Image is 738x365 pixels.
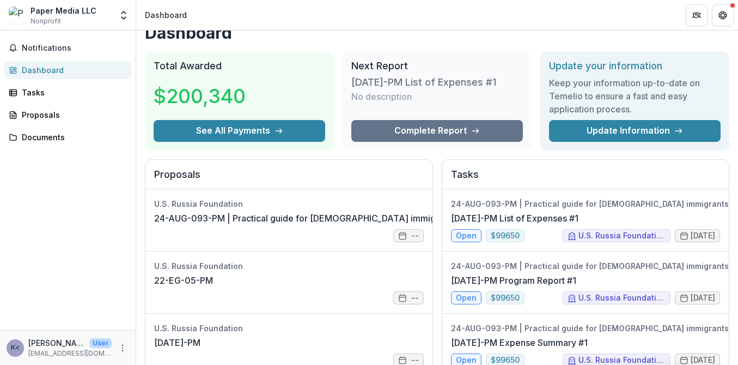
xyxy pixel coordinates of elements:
[22,44,127,53] span: Notifications
[451,274,576,287] a: [DATE]-PM Program Report #1
[549,76,721,116] h3: Keep your information up-to-date on Temelio to ensure a fast and easy application process.
[712,4,734,26] button: Get Help
[31,5,96,16] div: Paper Media LLC
[451,212,578,225] a: [DATE]-PM List of Expenses #1
[154,60,325,72] h2: Total Awarded
[451,336,588,349] a: [DATE]-PM Expense Summary #1
[154,274,213,287] a: 22-EG-05-PM
[22,64,123,76] div: Dashboard
[22,131,123,143] div: Documents
[154,169,424,189] h2: Proposals
[154,336,200,349] a: [DATE]-PM
[154,81,246,111] h3: $200,340
[549,120,721,142] a: Update Information
[4,83,131,101] a: Tasks
[9,7,26,24] img: Paper Media LLC
[351,120,523,142] a: Complete Report
[4,61,131,79] a: Dashboard
[89,338,112,348] p: User
[4,106,131,124] a: Proposals
[154,212,723,225] a: 24-AUG-093-PM | Practical guide for [DEMOGRAPHIC_DATA] immigrants moving to [GEOGRAPHIC_DATA] and...
[141,7,191,23] nav: breadcrumb
[22,109,123,121] div: Proposals
[351,76,496,88] h3: [DATE]-PM List of Expenses #1
[686,4,707,26] button: Partners
[22,87,123,98] div: Tasks
[31,16,61,26] span: Nonprofit
[351,60,523,72] h2: Next Report
[145,23,729,43] h1: Dashboard
[28,349,112,358] p: [EMAIL_ADDRESS][DOMAIN_NAME]
[4,128,131,146] a: Documents
[4,39,131,57] button: Notifications
[451,169,721,189] h2: Tasks
[351,90,412,103] p: No description
[116,342,129,355] button: More
[145,9,187,21] div: Dashboard
[28,337,85,349] p: [PERSON_NAME] <[EMAIL_ADDRESS][DOMAIN_NAME]>
[11,344,20,351] div: Кирилл Артёменко <kirill@paperpaper.ru>
[154,120,325,142] button: See All Payments
[116,4,131,26] button: Open entity switcher
[549,60,721,72] h2: Update your information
